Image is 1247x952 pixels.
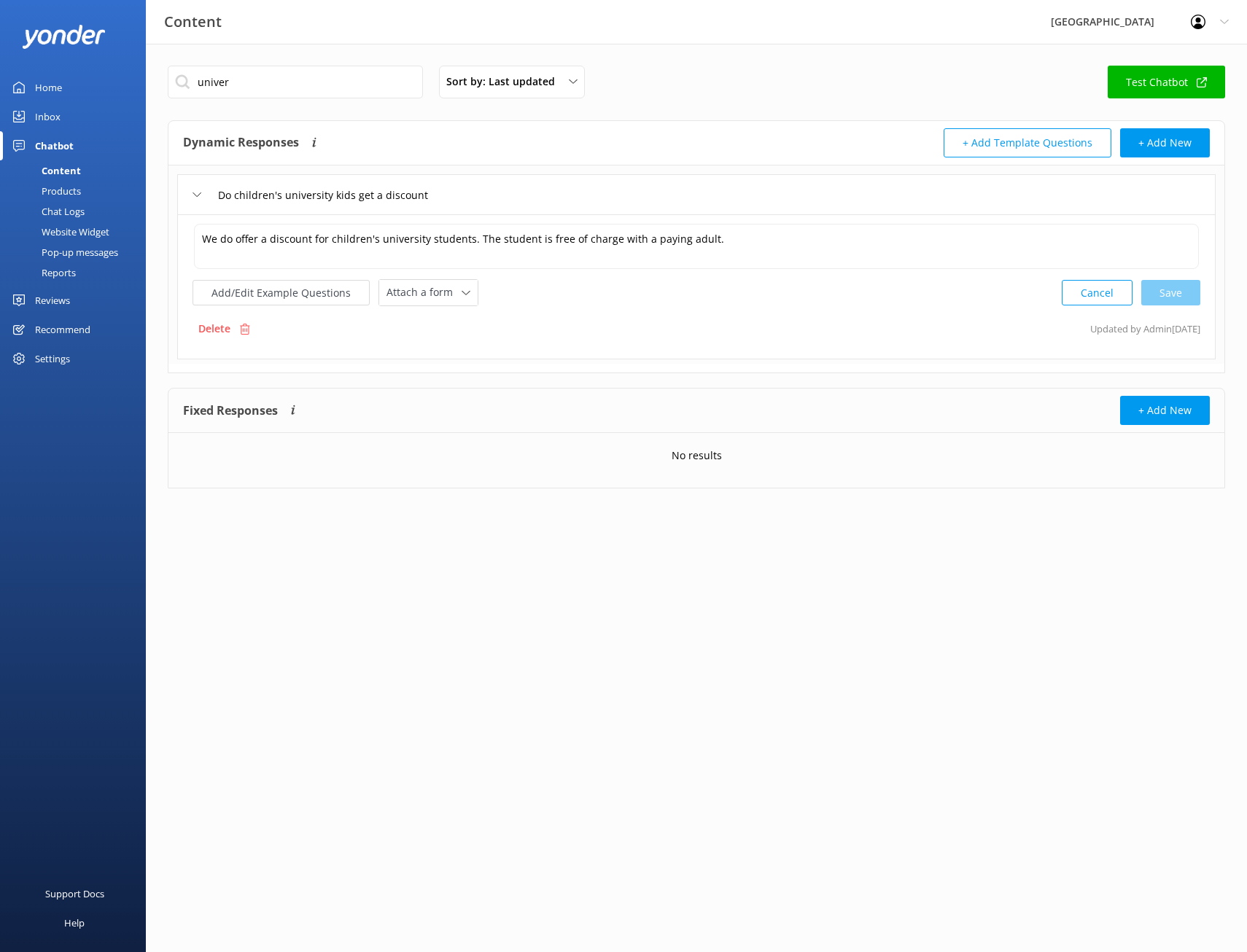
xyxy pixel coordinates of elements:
p: No results [672,448,722,464]
button: + Add New [1120,396,1210,425]
h3: Content [164,10,222,34]
div: Settings [35,344,70,373]
button: + Add New [1120,128,1210,157]
span: Attach a form [386,284,462,300]
a: Products [9,181,146,201]
div: Website Widget [9,222,109,242]
img: yonder-white-logo.png [22,25,106,49]
a: Reports [9,262,146,283]
div: Reports [9,262,76,283]
h4: Dynamic Responses [183,128,299,157]
div: Chatbot [35,131,74,160]
input: Search all Chatbot Content [168,66,423,98]
button: Add/Edit Example Questions [193,280,370,305]
button: Cancel [1062,280,1133,305]
a: Content [9,160,146,181]
a: Website Widget [9,222,146,242]
div: Pop-up messages [9,242,118,262]
a: Test Chatbot [1108,66,1225,98]
p: Updated by Admin [DATE] [1090,315,1200,343]
textarea: We do offer a discount for children's university students. The student is free of charge with a p... [194,224,1199,269]
div: Products [9,181,81,201]
h4: Fixed Responses [183,396,278,425]
div: Inbox [35,102,61,131]
div: Recommend [35,315,90,344]
div: Reviews [35,286,70,315]
p: Delete [198,321,230,337]
span: Sort by: Last updated [446,74,564,90]
div: Home [35,73,62,102]
a: Pop-up messages [9,242,146,262]
div: Content [9,160,81,181]
button: + Add Template Questions [944,128,1111,157]
div: Chat Logs [9,201,85,222]
div: Support Docs [45,879,104,908]
div: Help [64,908,85,937]
a: Chat Logs [9,201,146,222]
